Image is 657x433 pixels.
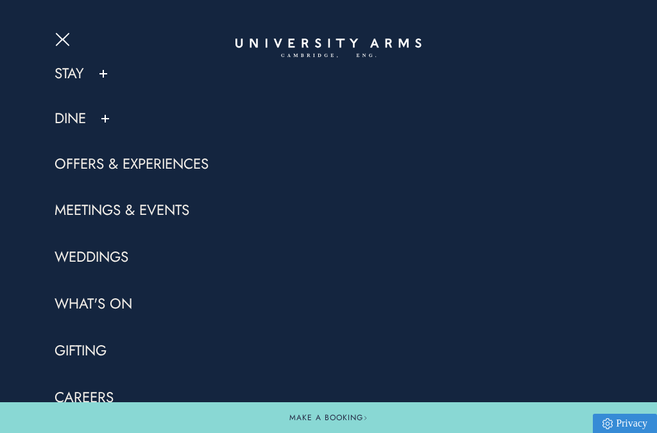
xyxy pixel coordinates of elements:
button: Show/Hide Child Menu [97,67,110,80]
button: Show/Hide Child Menu [99,112,112,125]
a: Careers [55,388,114,407]
a: Dine [55,109,86,128]
button: Open Menu [55,32,74,42]
a: Gifting [55,341,107,361]
img: Privacy [602,418,613,429]
a: What's On [55,294,132,314]
a: Privacy [593,414,657,433]
a: Meetings & Events [55,201,189,220]
a: Home [235,38,422,58]
a: Stay [55,64,84,83]
a: Offers & Experiences [55,155,209,174]
a: Weddings [55,248,128,267]
img: Arrow icon [363,416,368,420]
span: Make a Booking [289,412,368,423]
